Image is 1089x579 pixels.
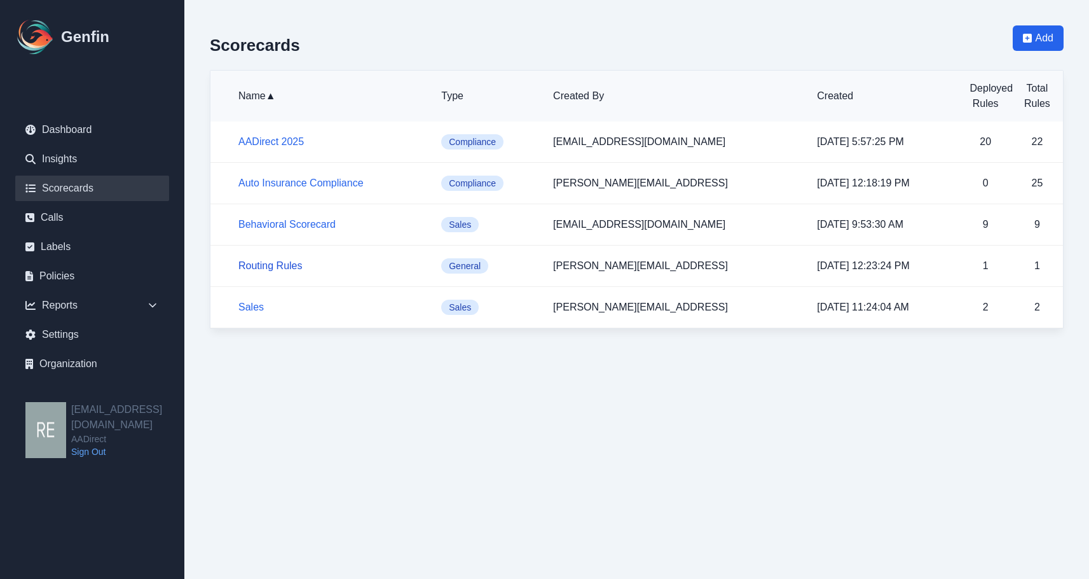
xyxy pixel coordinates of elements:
p: 25 [1022,176,1053,191]
span: Sales [441,300,479,315]
th: Deployed Rules [960,71,1011,122]
p: [DATE] 12:18:19 PM [817,176,949,191]
th: Created By [543,71,807,122]
p: [PERSON_NAME][EMAIL_ADDRESS] [553,300,797,315]
img: resqueda@aadirect.com [25,402,66,458]
p: 9 [970,217,1001,232]
span: AADirect [71,433,184,445]
span: Sales [441,217,479,232]
span: Compliance [441,134,503,150]
p: 1 [970,258,1001,274]
span: Add [1036,31,1053,46]
p: 2 [1022,300,1053,315]
p: [EMAIL_ADDRESS][DOMAIN_NAME] [553,134,797,150]
p: 9 [1022,217,1053,232]
p: 22 [1022,134,1053,150]
p: 2 [970,300,1001,315]
a: AADirect 2025 [238,136,304,147]
a: Sales [238,302,264,312]
th: Name ▲ [210,71,431,122]
a: Auto Insurance Compliance [238,178,364,188]
p: [DATE] 12:23:24 PM [817,258,949,274]
h2: [EMAIL_ADDRESS][DOMAIN_NAME] [71,402,184,433]
p: 20 [970,134,1001,150]
h2: Scorecards [210,36,300,55]
a: Settings [15,322,169,347]
span: General [441,258,488,274]
p: [EMAIL_ADDRESS][DOMAIN_NAME] [553,217,797,232]
a: Insights [15,146,169,172]
a: Scorecards [15,176,169,201]
div: Reports [15,293,169,318]
a: Labels [15,234,169,260]
p: [PERSON_NAME][EMAIL_ADDRESS] [553,176,797,191]
a: Calls [15,205,169,230]
a: Routing Rules [238,260,303,271]
a: Behavioral Scorecard [238,219,336,230]
p: [DATE] 11:24:04 AM [817,300,949,315]
a: Add [1013,25,1064,70]
img: Logo [15,17,56,57]
p: [DATE] 9:53:30 AM [817,217,949,232]
th: Total Rules [1011,71,1063,122]
a: Policies [15,263,169,289]
p: [DATE] 5:57:25 PM [817,134,949,150]
h1: Genfin [61,27,109,47]
a: Organization [15,351,169,377]
th: Created [807,71,959,122]
th: Type [431,71,543,122]
p: [PERSON_NAME][EMAIL_ADDRESS] [553,258,797,274]
p: 1 [1022,258,1053,274]
span: Compliance [441,176,503,191]
a: Sign Out [71,445,184,458]
p: 0 [970,176,1001,191]
a: Dashboard [15,117,169,143]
